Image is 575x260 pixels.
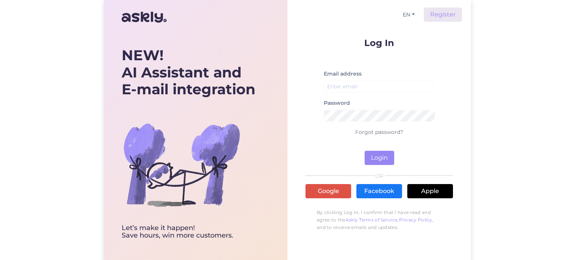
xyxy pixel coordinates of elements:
b: NEW! [122,46,164,64]
button: Login [365,151,394,165]
button: EN [400,9,418,20]
p: Log In [305,38,453,48]
a: Register [424,7,462,22]
input: Enter email [324,81,435,92]
img: Askly [122,8,167,26]
a: Privacy Policy [399,217,432,223]
a: Askly Terms of Service [346,217,398,223]
div: AI Assistant and E-mail integration [122,47,255,98]
p: By clicking Log In, I confirm that I have read and agree to the , , and to receive emails and upd... [305,205,453,235]
a: Google [305,184,351,198]
a: Forgot password? [355,129,403,135]
a: Facebook [356,184,402,198]
img: bg-askly [122,105,241,224]
label: Email address [324,70,362,78]
div: Let’s make it happen! Save hours, win more customers. [122,224,255,239]
label: Password [324,99,350,107]
span: OR [374,173,385,178]
a: Apple [407,184,453,198]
